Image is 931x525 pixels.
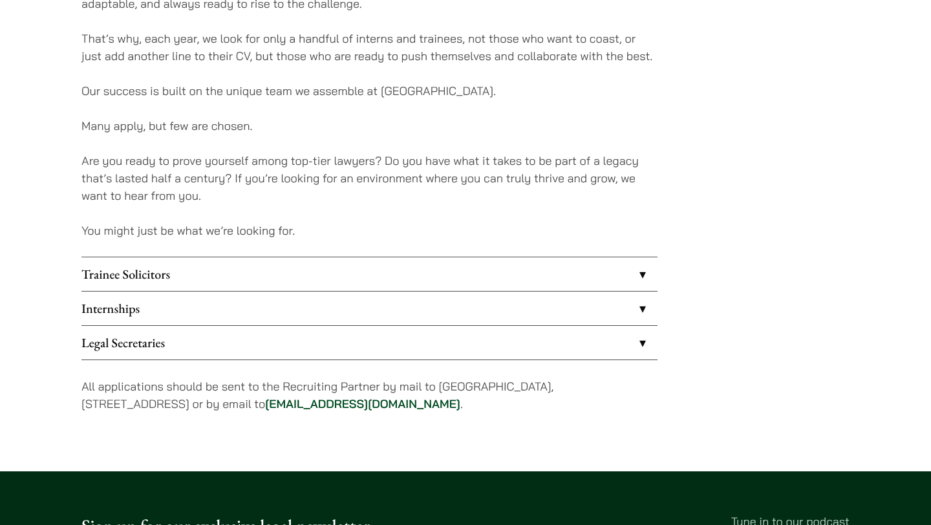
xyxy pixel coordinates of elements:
p: Many apply, but few are chosen. [81,117,658,134]
a: [EMAIL_ADDRESS][DOMAIN_NAME] [265,396,460,411]
a: Internships [81,292,658,325]
p: Are you ready to prove yourself among top-tier lawyers? Do you have what it takes to be part of a... [81,152,658,204]
p: You might just be what we’re looking for. [81,222,658,239]
p: All applications should be sent to the Recruiting Partner by mail to [GEOGRAPHIC_DATA], [STREET_A... [81,378,658,412]
a: Legal Secretaries [81,326,658,359]
a: Trainee Solicitors [81,257,658,291]
p: That’s why, each year, we look for only a handful of interns and trainees, not those who want to ... [81,30,658,65]
p: Our success is built on the unique team we assemble at [GEOGRAPHIC_DATA]. [81,82,658,100]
